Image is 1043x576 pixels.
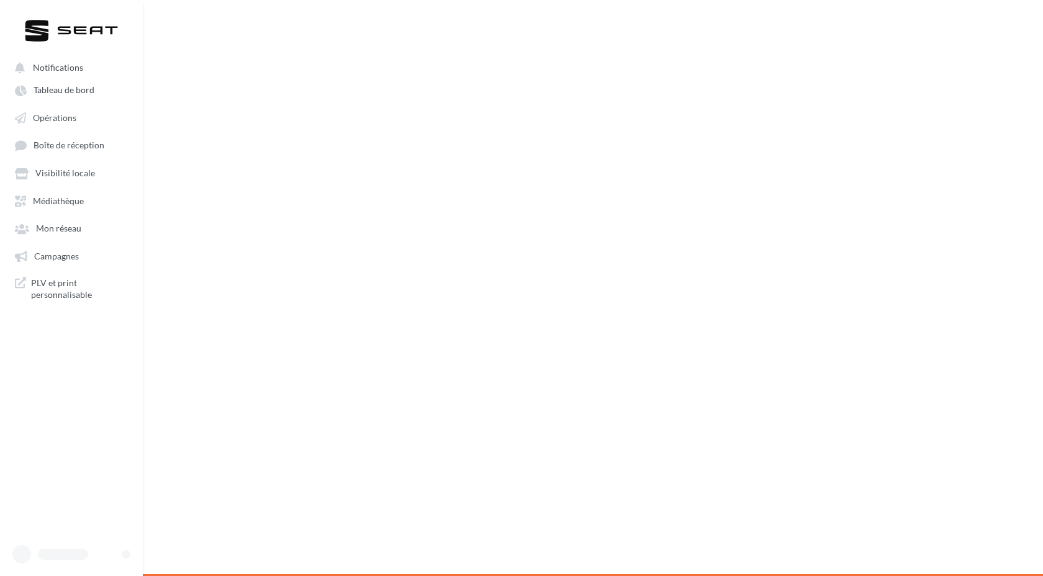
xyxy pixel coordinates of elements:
span: Visibilité locale [35,168,95,179]
a: PLV et print personnalisable [7,272,135,306]
a: Mon réseau [7,217,135,239]
span: Tableau de bord [34,85,94,96]
a: Campagnes [7,245,135,267]
a: Médiathèque [7,189,135,212]
a: Boîte de réception [7,133,135,156]
span: Notifications [33,62,83,73]
a: Visibilité locale [7,161,135,184]
a: Tableau de bord [7,78,135,101]
span: Boîte de réception [34,140,104,151]
span: Médiathèque [33,196,84,206]
span: PLV et print personnalisable [31,277,128,301]
span: Opérations [33,112,76,123]
span: Mon réseau [36,223,81,234]
a: Opérations [7,106,135,128]
span: Campagnes [34,251,79,261]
